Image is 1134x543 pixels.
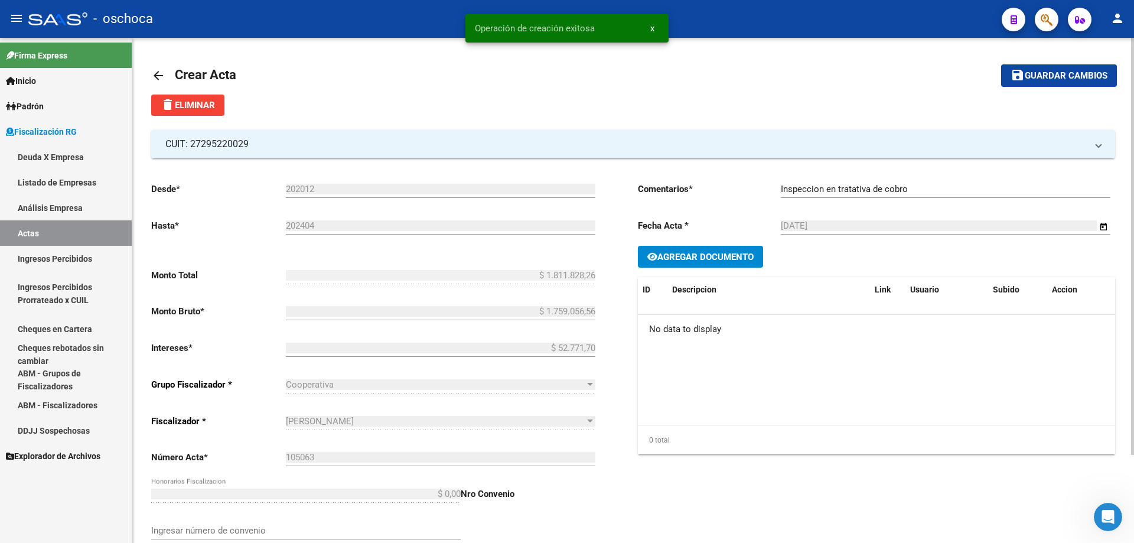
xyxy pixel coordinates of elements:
[650,23,654,34] span: x
[6,74,36,87] span: Inicio
[151,451,286,464] p: Número Acta
[1110,11,1125,25] mat-icon: person
[9,11,24,25] mat-icon: menu
[151,130,1115,158] mat-expansion-panel-header: CUIT: 27295220029
[638,246,763,268] button: Agregar Documento
[6,450,100,463] span: Explorador de Archivos
[6,49,67,62] span: Firma Express
[910,285,939,294] span: Usuario
[286,379,334,390] span: Cooperativa
[161,97,175,112] mat-icon: delete
[151,183,286,196] p: Desde
[638,425,1115,455] div: 0 total
[641,18,664,39] button: x
[6,100,44,113] span: Padrón
[667,277,870,303] datatable-header-cell: Descripcion
[461,487,595,500] p: Nro Convenio
[151,219,286,232] p: Hasta
[151,269,286,282] p: Monto Total
[151,305,286,318] p: Monto Bruto
[875,285,891,294] span: Link
[151,378,286,391] p: Grupo Fiscalizador *
[151,342,286,355] p: Intereses
[638,277,667,303] datatable-header-cell: ID
[1001,64,1117,86] button: Guardar cambios
[638,219,781,232] p: Fecha Acta *
[1025,71,1107,82] span: Guardar cambios
[6,125,77,138] span: Fiscalización RG
[993,285,1019,294] span: Subido
[638,315,1115,344] div: No data to display
[1011,68,1025,82] mat-icon: save
[1052,285,1077,294] span: Accion
[175,67,236,82] span: Crear Acta
[988,277,1047,303] datatable-header-cell: Subido
[638,183,781,196] p: Comentarios
[1094,503,1122,531] iframe: Intercom live chat
[870,277,905,303] datatable-header-cell: Link
[475,22,595,34] span: Operación de creación exitosa
[905,277,988,303] datatable-header-cell: Usuario
[643,285,650,294] span: ID
[93,6,153,32] span: - oschoca
[672,285,716,294] span: Descripcion
[657,252,754,262] span: Agregar Documento
[151,95,224,116] button: Eliminar
[161,100,215,110] span: Eliminar
[1047,277,1106,303] datatable-header-cell: Accion
[165,138,1087,151] mat-panel-title: CUIT: 27295220029
[151,415,286,428] p: Fiscalizador *
[286,416,354,427] span: [PERSON_NAME]
[151,69,165,83] mat-icon: arrow_back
